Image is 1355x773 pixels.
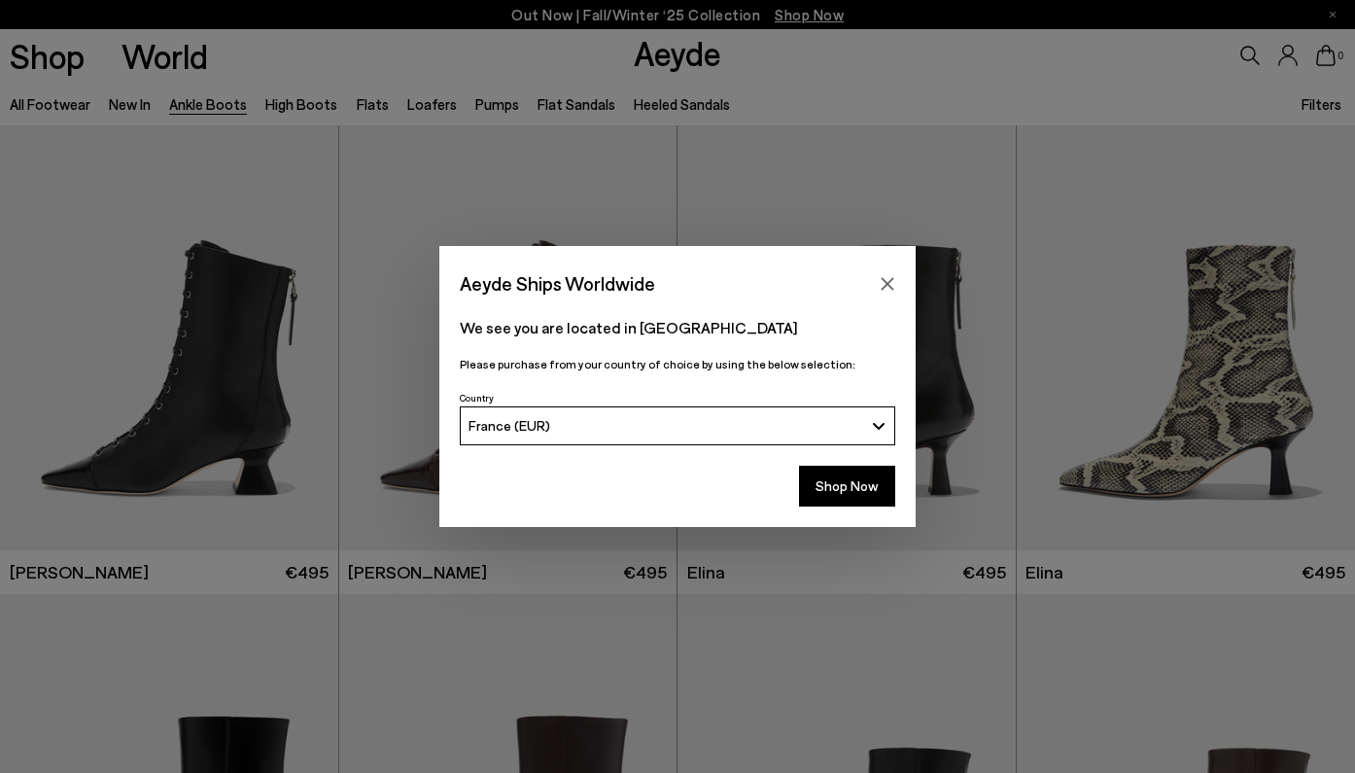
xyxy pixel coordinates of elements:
[799,466,895,507] button: Shop Now
[460,266,655,300] span: Aeyde Ships Worldwide
[469,417,550,434] span: France (EUR)
[460,316,895,339] p: We see you are located in [GEOGRAPHIC_DATA]
[460,355,895,373] p: Please purchase from your country of choice by using the below selection:
[873,269,902,299] button: Close
[460,392,494,404] span: Country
